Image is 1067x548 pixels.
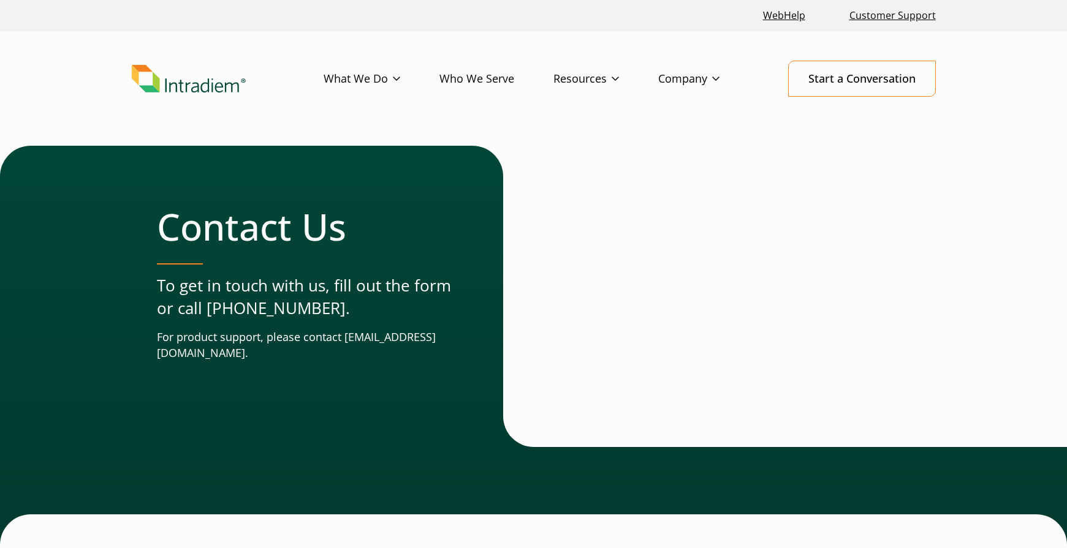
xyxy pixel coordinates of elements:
[845,2,941,29] a: Customer Support
[758,2,810,29] a: Link opens in a new window
[324,61,439,97] a: What We Do
[157,274,454,320] p: To get in touch with us, fill out the form or call [PHONE_NUMBER].
[553,61,658,97] a: Resources
[157,329,454,361] p: For product support, please contact [EMAIL_ADDRESS][DOMAIN_NAME].
[559,165,911,424] iframe: Contact Form
[132,65,246,93] img: Intradiem
[788,61,936,97] a: Start a Conversation
[132,65,324,93] a: Link to homepage of Intradiem
[439,61,553,97] a: Who We Serve
[658,61,759,97] a: Company
[157,205,454,249] h1: Contact Us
